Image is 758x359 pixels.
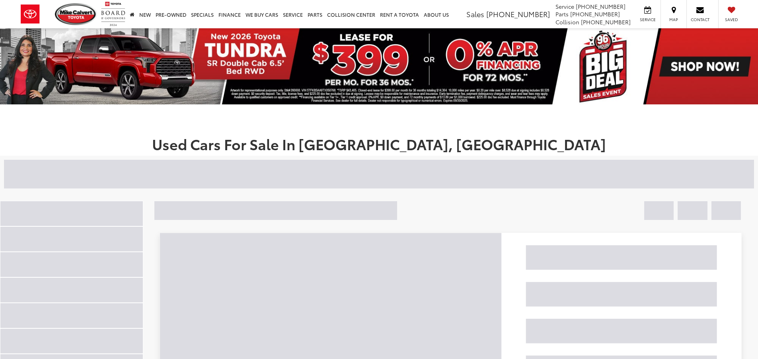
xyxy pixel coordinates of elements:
span: [PHONE_NUMBER] [570,10,620,18]
span: Service [639,17,657,22]
img: Mike Calvert Toyota [55,3,97,25]
span: [PHONE_NUMBER] [486,9,550,19]
span: [PHONE_NUMBER] [576,2,625,10]
span: Sales [466,9,484,19]
span: Map [665,17,682,22]
span: Service [555,2,574,10]
span: Parts [555,10,569,18]
span: Contact [691,17,709,22]
span: Saved [723,17,740,22]
span: Collision [555,18,579,26]
span: [PHONE_NUMBER] [581,18,631,26]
